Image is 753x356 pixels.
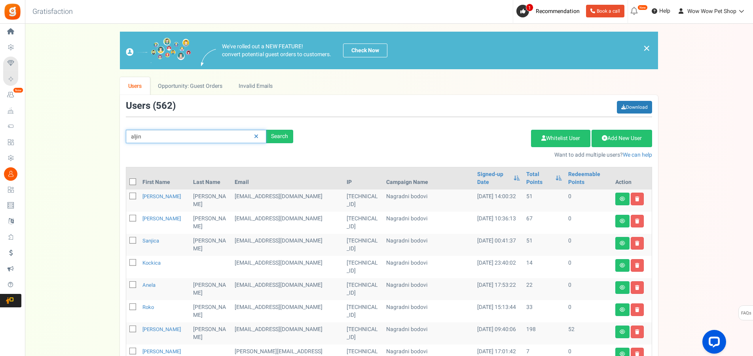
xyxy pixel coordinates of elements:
i: Delete user [635,263,639,268]
span: FAQs [741,306,751,321]
td: [TECHNICAL_ID] [343,189,383,212]
em: New [13,87,23,93]
td: [EMAIL_ADDRESS][DOMAIN_NAME] [231,212,344,234]
img: images [201,49,216,66]
td: [DATE] 17:53:22 [474,278,523,300]
i: View details [620,307,625,312]
p: Want to add multiple users? [305,151,652,159]
td: [DATE] 14:00:32 [474,189,523,212]
i: View details [620,263,625,268]
a: × [643,44,650,53]
td: 51 [523,189,565,212]
td: [EMAIL_ADDRESS][DOMAIN_NAME] [231,256,344,278]
td: [PERSON_NAME] [190,212,231,234]
td: customer [231,234,344,256]
a: [PERSON_NAME] [142,193,181,200]
td: 0 [565,234,612,256]
a: Download [617,101,652,114]
i: Delete user [635,197,639,201]
td: [EMAIL_ADDRESS][DOMAIN_NAME] [231,300,344,322]
td: customer [231,322,344,345]
td: [PERSON_NAME] [190,189,231,212]
a: [PERSON_NAME] [142,326,181,333]
td: [TECHNICAL_ID] [343,212,383,234]
h3: Gratisfaction [24,4,82,20]
td: [PERSON_NAME] [190,278,231,300]
td: [DATE] 15:13:44 [474,300,523,322]
i: View details [620,241,625,246]
i: View details [620,285,625,290]
td: [PERSON_NAME] [190,322,231,345]
input: Search by email or name [126,130,266,143]
td: 22 [523,278,565,300]
span: Recommendation [536,7,580,15]
i: Delete user [635,241,639,246]
td: [TECHNICAL_ID] [343,322,383,345]
a: New [3,88,21,102]
a: Invalid Emails [231,77,281,95]
a: Help [649,5,673,17]
i: Delete user [635,219,639,223]
a: We can help [623,151,652,159]
a: Opportunity: Guest Orders [150,77,230,95]
td: Nagradni bodovi [383,300,474,322]
td: 0 [565,189,612,212]
td: 0 [565,300,612,322]
span: Wow Wow Pet Shop [687,7,736,15]
em: New [637,5,648,10]
div: Search [266,130,293,143]
th: First Name [139,167,190,189]
td: [TECHNICAL_ID] [343,300,383,322]
td: Nagradni bodovi [383,234,474,256]
td: Nagradni bodovi [383,212,474,234]
h3: Users ( ) [126,101,176,111]
th: Action [612,167,652,189]
td: Nagradni bodovi [383,256,474,278]
td: Nagradni bodovi [383,278,474,300]
td: [TECHNICAL_ID] [343,256,383,278]
i: View details [620,197,625,201]
td: [DATE] 23:40:02 [474,256,523,278]
img: Gratisfaction [4,3,21,21]
a: Book a call [586,5,624,17]
td: [DATE] 09:40:06 [474,322,523,345]
i: View details [620,329,625,334]
a: kockica [142,259,161,267]
td: [PERSON_NAME] [190,300,231,322]
th: Email [231,167,344,189]
a: Roko [142,303,154,311]
td: 51 [523,234,565,256]
a: Total Points [526,170,552,186]
img: images [126,38,191,63]
span: 562 [156,99,173,113]
th: Campaign Name [383,167,474,189]
td: 0 [565,212,612,234]
span: 1 [526,4,533,11]
td: 0 [565,256,612,278]
td: 33 [523,300,565,322]
span: Help [657,7,670,15]
td: 52 [565,322,612,345]
a: Users [120,77,150,95]
i: Delete user [635,329,639,334]
td: [EMAIL_ADDRESS][DOMAIN_NAME] [231,189,344,212]
i: Delete user [635,285,639,290]
p: We've rolled out a NEW FEATURE! convert potential guest orders to customers. [222,43,331,59]
a: Add New User [592,130,652,147]
td: [EMAIL_ADDRESS][DOMAIN_NAME] [231,278,344,300]
td: 0 [565,278,612,300]
i: Delete user [635,307,639,312]
td: [TECHNICAL_ID] [343,234,383,256]
a: [PERSON_NAME] [142,215,181,222]
a: Reset [250,130,262,144]
th: Last Name [190,167,231,189]
a: Redeemable Points [568,170,609,186]
td: [DATE] 10:36:13 [474,212,523,234]
td: Nagradni bodovi [383,322,474,345]
a: Check Now [343,44,387,57]
td: [TECHNICAL_ID] [343,278,383,300]
td: [PERSON_NAME] [190,234,231,256]
td: Nagradni bodovi [383,189,474,212]
a: Sanjica [142,237,159,244]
